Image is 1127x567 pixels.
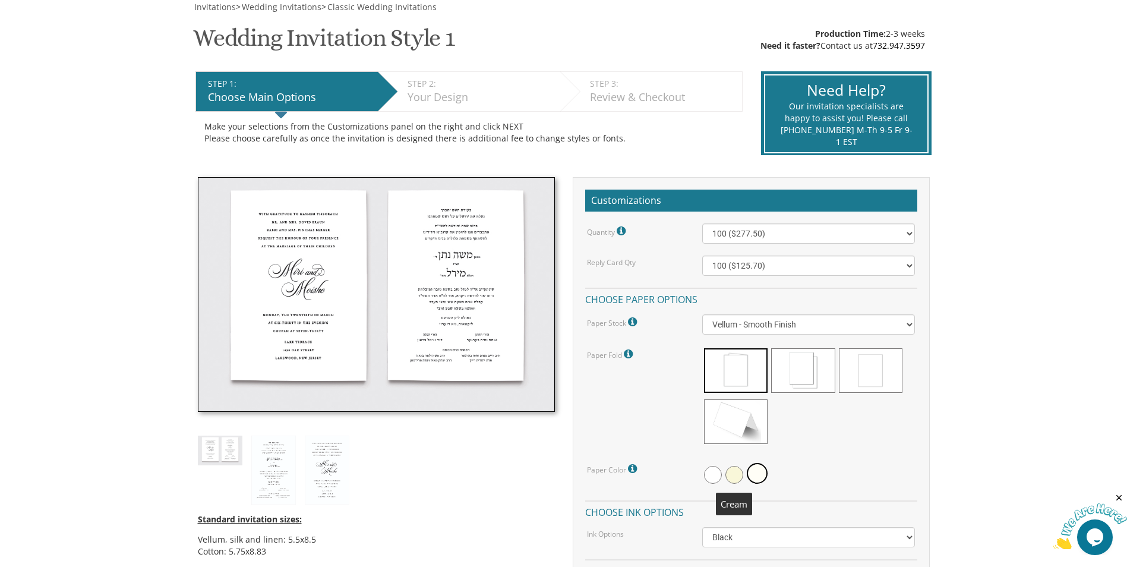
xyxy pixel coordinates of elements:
iframe: chat widget [1053,493,1127,549]
span: Need it faster? [760,40,820,51]
li: Cotton: 5.75x8.83 [198,546,555,557]
div: 2-3 weeks Contact us at [760,28,925,52]
span: Wedding Invitations [242,1,321,12]
a: Invitations [193,1,236,12]
label: Paper Color [587,461,640,477]
img: style1_heb.jpg [251,436,296,505]
label: Paper Fold [587,346,636,362]
h2: Customizations [585,190,917,212]
span: > [321,1,437,12]
div: Choose Main Options [208,90,372,105]
label: Ink Options [587,529,624,539]
span: Standard invitation sizes: [198,514,302,525]
h1: Wedding Invitation Style 1 [193,25,454,60]
span: Production Time: [815,28,886,39]
label: Reply Card Qty [587,257,636,267]
h4: Choose paper options [585,288,917,308]
span: Invitations [194,1,236,12]
label: Quantity [587,223,629,239]
a: 732.947.3597 [873,40,925,51]
img: style1_eng.jpg [305,436,349,505]
div: STEP 1: [208,78,372,90]
div: Your Design [408,90,554,105]
a: Classic Wedding Invitations [326,1,437,12]
h4: Choose ink options [585,500,917,521]
img: style1_thumb2.jpg [198,436,242,465]
span: > [236,1,321,12]
span: Classic Wedding Invitations [327,1,437,12]
div: Make your selections from the Customizations panel on the right and click NEXT Please choose care... [204,121,734,144]
li: Vellum, silk and linen: 5.5x8.5 [198,534,555,546]
div: Review & Checkout [590,90,736,105]
div: Our invitation specialists are happy to assist you! Please call [PHONE_NUMBER] M-Th 9-5 Fr 9-1 EST [780,100,913,148]
a: Wedding Invitations [241,1,321,12]
div: Need Help? [780,80,913,101]
div: STEP 3: [590,78,736,90]
label: Paper Stock [587,314,640,330]
div: STEP 2: [408,78,554,90]
img: style1_thumb2.jpg [198,177,555,412]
